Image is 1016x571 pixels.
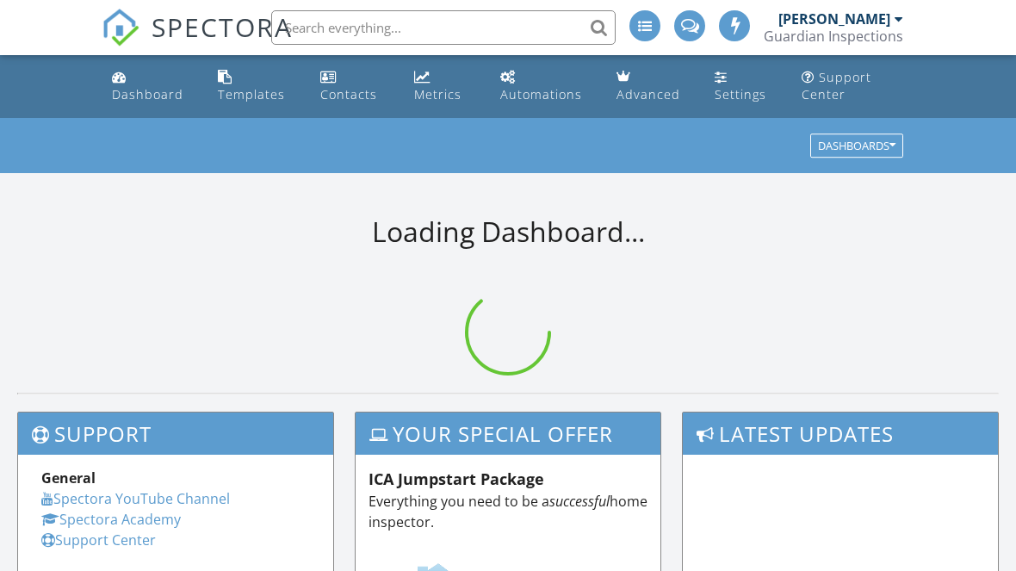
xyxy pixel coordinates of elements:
em: successful [549,492,610,511]
a: Contacts [313,62,394,111]
p: Everything you need to be a home inspector. [369,491,647,532]
strong: ICA Jumpstart Package [369,469,544,489]
input: Search everything... [271,10,616,45]
div: Settings [715,86,766,102]
a: Metrics [407,62,480,111]
div: Guardian Inspections [764,28,903,45]
div: [PERSON_NAME] [778,10,890,28]
a: Templates [211,62,300,111]
a: Settings [708,62,781,111]
div: Advanced [616,86,680,102]
h3: Your special offer [356,413,660,455]
a: Support Center [41,531,156,549]
a: Automations (Advanced) [493,62,595,111]
h3: Latest Updates [683,413,998,455]
strong: General [41,469,96,487]
a: Spectora Academy [41,510,181,529]
div: Dashboard [112,86,183,102]
img: The Best Home Inspection Software - Spectora [102,9,139,47]
div: Dashboards [818,140,895,152]
span: SPECTORA [152,9,293,45]
a: SPECTORA [102,23,293,59]
h3: Support [18,413,333,455]
button: Dashboards [810,134,903,158]
div: Templates [218,86,285,102]
div: Automations [500,86,582,102]
a: Dashboard [105,62,197,111]
div: Metrics [414,86,462,102]
div: Contacts [320,86,377,102]
div: Support Center [802,69,871,102]
a: Support Center [795,62,911,111]
a: Spectora YouTube Channel [41,489,230,508]
a: Advanced [610,62,694,111]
